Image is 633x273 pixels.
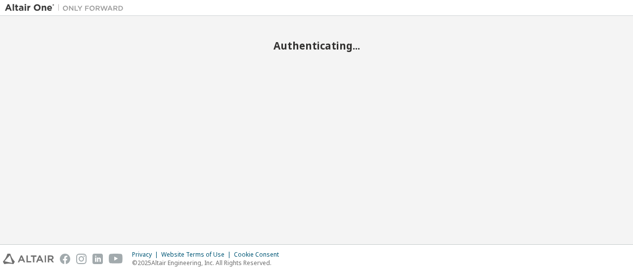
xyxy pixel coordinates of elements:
[234,251,285,259] div: Cookie Consent
[132,251,161,259] div: Privacy
[92,254,103,264] img: linkedin.svg
[161,251,234,259] div: Website Terms of Use
[76,254,87,264] img: instagram.svg
[5,39,628,52] h2: Authenticating...
[132,259,285,267] p: © 2025 Altair Engineering, Inc. All Rights Reserved.
[3,254,54,264] img: altair_logo.svg
[5,3,129,13] img: Altair One
[60,254,70,264] img: facebook.svg
[109,254,123,264] img: youtube.svg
